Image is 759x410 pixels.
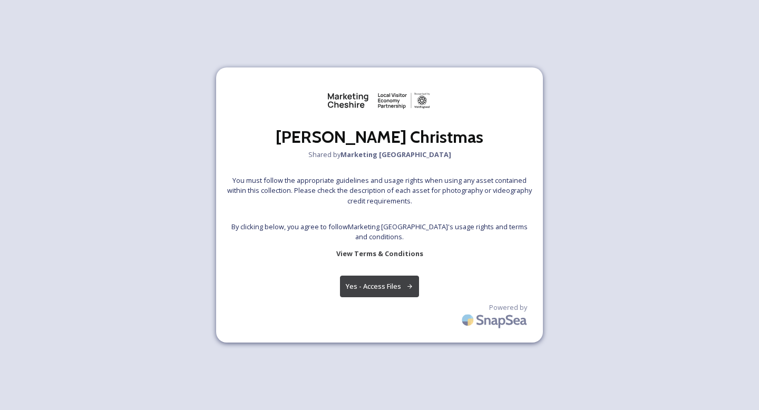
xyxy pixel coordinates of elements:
span: By clicking below, you agree to follow Marketing [GEOGRAPHIC_DATA] 's usage rights and terms and ... [227,222,532,242]
img: MC-NewWide.svg [327,78,432,124]
span: Shared by [308,150,451,160]
h2: [PERSON_NAME] Christmas [276,124,483,150]
button: Yes - Access Files [340,276,419,297]
span: You must follow the appropriate guidelines and usage rights when using any asset contained within... [227,175,532,206]
strong: Marketing [GEOGRAPHIC_DATA] [340,150,451,159]
strong: View Terms & Conditions [336,249,423,258]
img: SnapSea Logo [459,308,532,333]
a: View Terms & Conditions [336,247,423,260]
span: Powered by [489,302,527,313]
